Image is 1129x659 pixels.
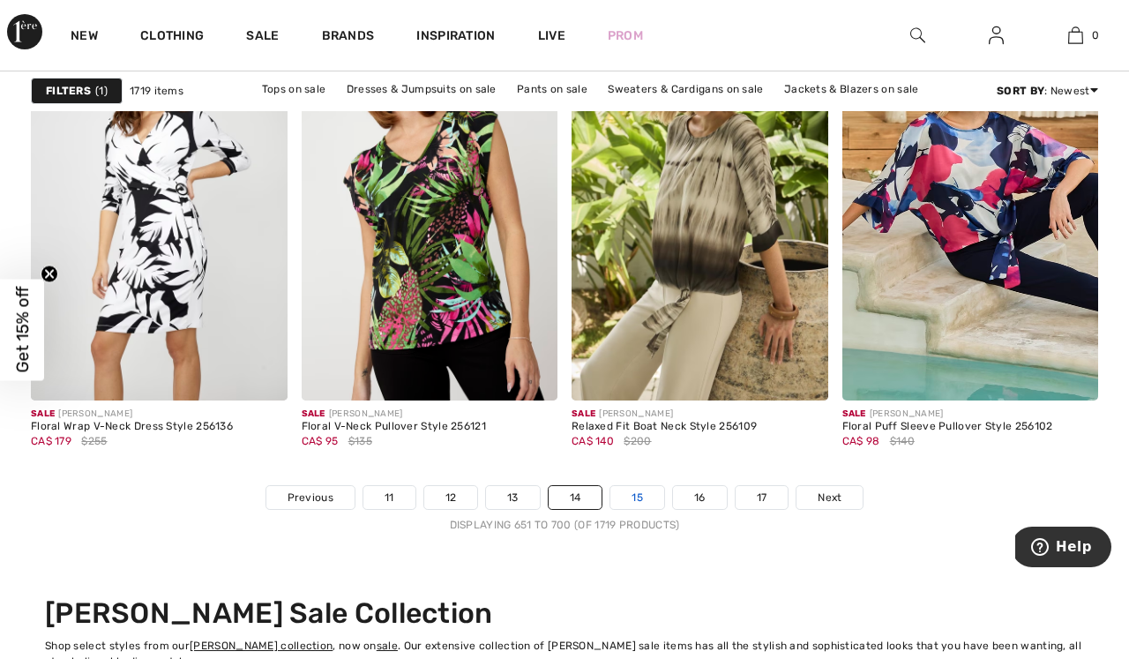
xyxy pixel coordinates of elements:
span: 1719 items [130,83,183,99]
span: 0 [1092,27,1099,43]
a: Previous [266,486,355,509]
a: 11 [363,486,415,509]
img: 1ère Avenue [7,14,42,49]
a: Jackets & Blazers on sale [775,78,928,101]
a: 14 [549,486,602,509]
div: [PERSON_NAME] [842,408,1053,421]
a: Pants on sale [508,78,596,101]
span: Sale [842,408,866,419]
div: [PERSON_NAME] [31,408,233,421]
img: My Bag [1068,25,1083,46]
a: 13 [486,486,540,509]
a: Brands [322,28,375,47]
a: Prom [608,26,643,45]
a: Tops on sale [253,78,335,101]
span: Sale [572,408,595,419]
a: Sign In [975,25,1018,47]
img: Relaxed Fit Boat Neck Style 256109. Beige/brown [572,17,828,401]
span: CA$ 140 [572,435,614,447]
span: Get 15% off [12,287,33,373]
a: Sale [246,28,279,47]
a: Outerwear on sale [579,101,692,124]
span: Inspiration [416,28,495,47]
span: Next [818,490,841,505]
a: Dresses & Jumpsuits on sale [338,78,505,101]
a: 15 [610,486,664,509]
iframe: Opens a widget where you can find more information [1015,527,1111,571]
nav: Page navigation [31,485,1098,533]
div: [PERSON_NAME] [302,408,487,421]
span: Sale [302,408,325,419]
a: Live [538,26,565,45]
button: Close teaser [41,265,58,282]
a: Skirts on sale [488,101,575,124]
strong: Sort By [997,85,1044,97]
img: My Info [989,25,1004,46]
img: Floral V-Neck Pullover Style 256121. Green/fuchsia [302,17,558,401]
img: Floral Wrap V-Neck Dress Style 256136. Black/Off White [31,17,288,401]
a: [PERSON_NAME] collection [190,640,333,652]
div: : Newest [997,83,1098,99]
span: 1 [95,83,108,99]
span: $255 [81,433,107,449]
div: Floral Wrap V-Neck Dress Style 256136 [31,421,233,433]
span: CA$ 179 [31,435,71,447]
img: Floral Puff Sleeve Pullover Style 256102. Fuchsia/Blue [842,17,1099,401]
span: $135 [348,433,372,449]
a: 17 [736,486,789,509]
a: Clothing [140,28,204,47]
div: Floral V-Neck Pullover Style 256121 [302,421,487,433]
a: sale [377,640,398,652]
a: 0 [1036,25,1114,46]
span: CA$ 95 [302,435,339,447]
img: search the website [910,25,925,46]
span: $200 [624,433,651,449]
a: 16 [673,486,727,509]
a: 12 [424,486,478,509]
div: Floral Puff Sleeve Pullover Style 256102 [842,421,1053,433]
div: [PERSON_NAME] [572,408,757,421]
strong: Filters [46,83,91,99]
span: Sale [31,408,55,419]
div: Relaxed Fit Boat Neck Style 256109 [572,421,757,433]
a: New [71,28,98,47]
span: Previous [288,490,333,505]
h2: [PERSON_NAME] Sale Collection [45,596,1084,630]
a: Next [796,486,863,509]
a: Sweaters & Cardigans on sale [599,78,772,101]
div: Displaying 651 to 700 (of 1719 products) [31,517,1098,533]
span: $140 [890,433,915,449]
span: CA$ 98 [842,435,880,447]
